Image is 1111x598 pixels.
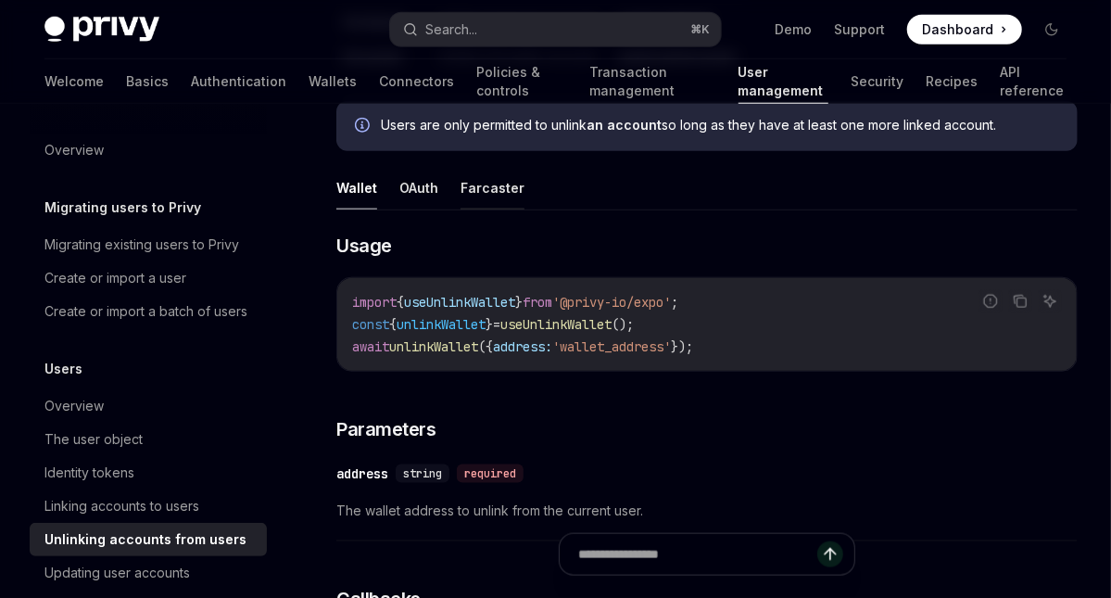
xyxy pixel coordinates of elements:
a: User management [739,59,829,104]
a: Overview [30,389,267,423]
button: Report incorrect code [978,289,1003,313]
a: Demo [775,20,812,39]
span: } [515,294,523,311]
div: Linking accounts to users [44,495,199,517]
button: Farcaster [461,166,524,210]
a: Migrating existing users to Privy [30,228,267,261]
a: Create or import a batch of users [30,295,267,328]
span: ({ [478,338,493,355]
div: Migrating existing users to Privy [44,234,239,256]
a: Dashboard [907,15,1022,45]
span: '@privy-io/expo' [552,294,671,311]
a: Connectors [379,59,454,104]
div: Identity tokens [44,462,134,484]
a: Authentication [191,59,286,104]
a: Wallets [309,59,357,104]
a: Unlinking accounts from users [30,523,267,556]
img: dark logo [44,17,159,43]
span: address: [493,338,552,355]
span: useUnlinkWallet [500,316,612,333]
a: Updating user accounts [30,556,267,590]
button: Wallet [336,166,377,210]
a: Transaction management [589,59,715,104]
a: Identity tokens [30,456,267,490]
span: useUnlinkWallet [404,294,515,311]
span: ⌘ K [690,22,710,37]
div: required [457,464,524,483]
span: The wallet address to unlink from the current user. [336,500,1078,522]
span: { [389,316,397,333]
svg: Info [355,118,373,136]
a: Support [834,20,885,39]
span: { [397,294,404,311]
a: Linking accounts to users [30,490,267,523]
span: = [493,316,500,333]
span: } [486,316,493,333]
span: Usage [336,233,392,259]
span: import [352,294,397,311]
a: Create or import a user [30,261,267,295]
span: const [352,316,389,333]
span: from [523,294,552,311]
span: unlinkWallet [389,338,478,355]
div: address [336,464,388,483]
a: The user object [30,423,267,456]
div: Overview [44,395,104,417]
button: Copy the contents from the code block [1008,289,1032,313]
span: Parameters [336,416,436,442]
span: string [403,466,442,481]
button: Send message [817,541,843,567]
button: OAuth [399,166,438,210]
span: (); [612,316,634,333]
span: Dashboard [922,20,993,39]
strong: an account [587,117,662,133]
a: Security [851,59,903,104]
button: Toggle dark mode [1037,15,1067,45]
h5: Users [44,358,82,380]
div: Create or import a batch of users [44,300,247,323]
span: ; [671,294,678,311]
span: await [352,338,389,355]
button: Ask AI [1038,289,1062,313]
a: Welcome [44,59,104,104]
a: Recipes [926,59,978,104]
div: Search... [425,19,477,41]
div: Create or import a user [44,267,186,289]
div: Unlinking accounts from users [44,528,246,551]
button: Search...⌘K [390,13,721,46]
a: Basics [126,59,169,104]
a: Overview [30,134,267,167]
div: The user object [44,428,143,451]
span: Users are only permitted to unlink so long as they have at least one more linked account. [381,116,1059,134]
div: Overview [44,139,104,161]
a: Policies & controls [476,59,567,104]
span: 'wallet_address' [552,338,671,355]
span: unlinkWallet [397,316,486,333]
a: API reference [1000,59,1067,104]
h5: Migrating users to Privy [44,197,201,219]
div: Updating user accounts [44,562,190,584]
span: }); [671,338,693,355]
